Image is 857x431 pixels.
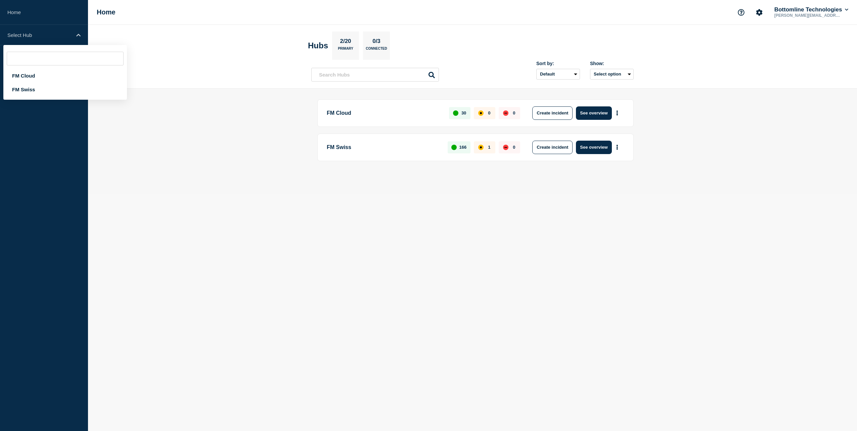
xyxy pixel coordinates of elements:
p: 30 [461,110,466,115]
p: 1 [488,145,490,150]
p: 166 [459,145,467,150]
div: FM Swiss [3,83,127,96]
p: [PERSON_NAME][EMAIL_ADDRESS][PERSON_NAME][DOMAIN_NAME] [773,13,843,18]
button: Bottomline Technologies [773,6,850,13]
input: Search Hubs [311,68,439,82]
p: Primary [338,47,353,54]
button: Account settings [752,5,766,19]
div: up [451,145,457,150]
p: 0 [513,145,515,150]
button: More actions [613,107,622,119]
p: FM Cloud [327,106,441,120]
p: 0 [513,110,515,115]
div: Show: [590,61,634,66]
div: down [503,145,508,150]
div: affected [478,110,484,116]
p: Connected [366,47,387,54]
h2: Hubs [308,41,328,50]
h1: Home [97,8,116,16]
button: Select option [590,69,634,80]
div: up [453,110,458,116]
button: Create incident [532,106,573,120]
select: Sort by [536,69,580,80]
p: 0/3 [370,38,383,47]
div: down [503,110,508,116]
button: Create incident [532,141,573,154]
button: See overview [576,106,612,120]
button: See overview [576,141,612,154]
p: FM Swiss [327,141,440,154]
div: FM Cloud [3,69,127,83]
div: Sort by: [536,61,580,66]
div: affected [478,145,484,150]
button: More actions [613,141,622,153]
button: Support [734,5,748,19]
p: 0 [488,110,490,115]
p: 2/20 [337,38,354,47]
p: Select Hub [7,32,72,38]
